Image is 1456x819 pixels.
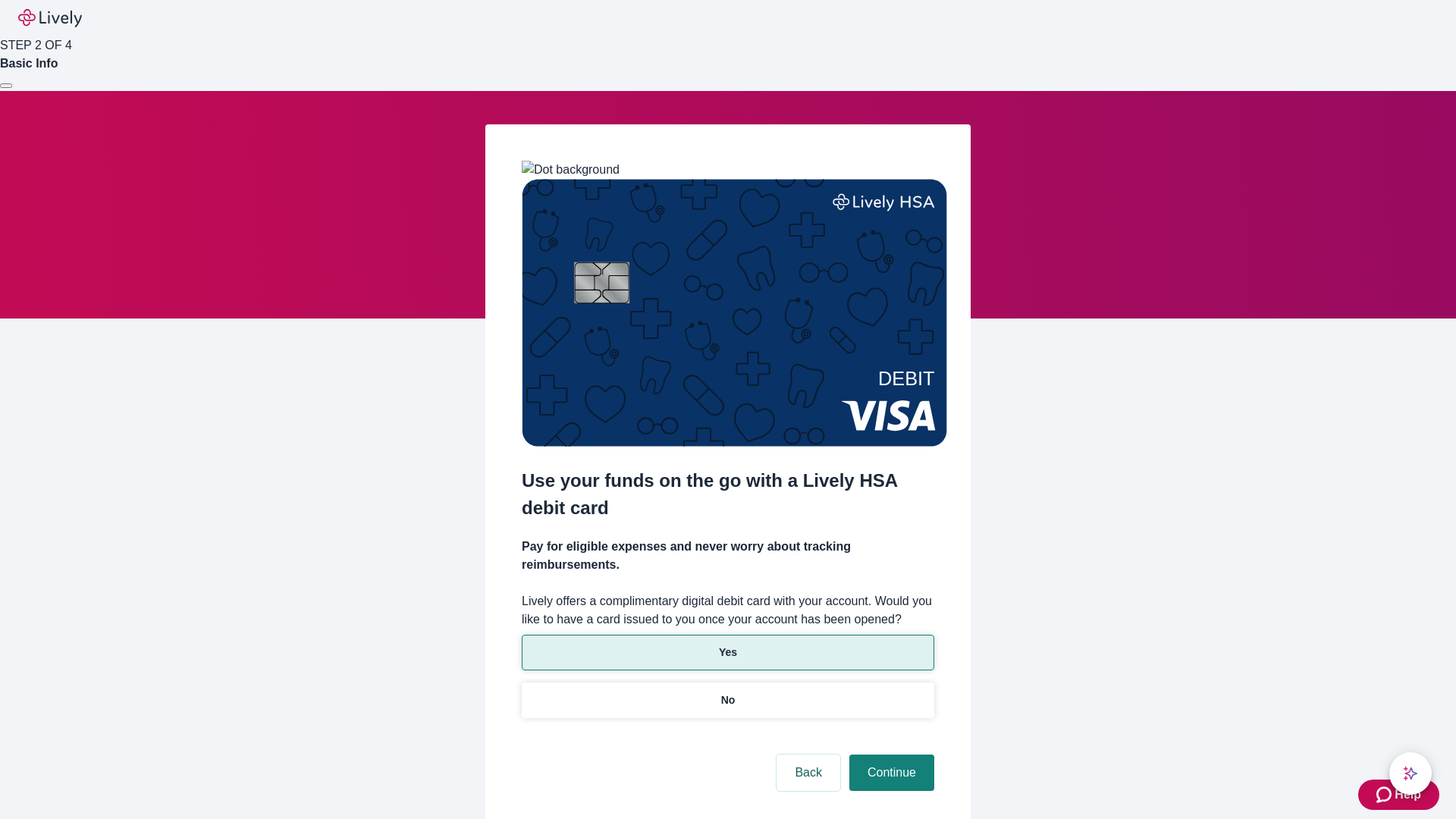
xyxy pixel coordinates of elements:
[721,692,736,708] p: No
[1389,752,1432,795] button: chat
[1358,780,1439,810] button: Zendesk support iconHelp
[522,538,934,574] h4: Pay for eligible expenses and never worry about tracking reimbursements.
[849,755,934,791] button: Continue
[18,9,82,27] img: Lively
[777,755,840,791] button: Back
[522,635,934,670] button: Yes
[522,592,934,629] label: Lively offers a complimentary digital debit card with your account. Would you like to have a card...
[522,682,934,718] button: No
[1376,786,1395,804] svg: Zendesk support icon
[1395,786,1421,804] span: Help
[522,161,620,179] img: Dot background
[522,467,934,522] h2: Use your funds on the go with a Lively HSA debit card
[1403,766,1418,781] svg: Lively AI Assistant
[719,645,737,661] p: Yes
[522,179,947,447] img: Debit card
